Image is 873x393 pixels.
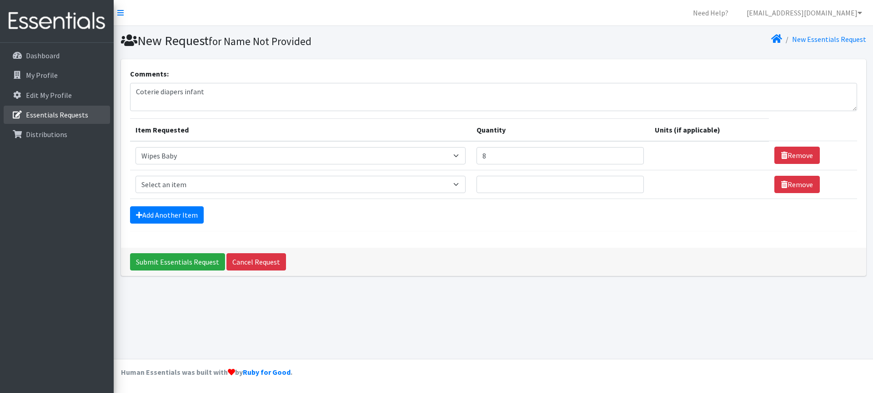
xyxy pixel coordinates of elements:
[686,4,736,22] a: Need Help?
[649,118,769,141] th: Units (if applicable)
[243,367,291,377] a: Ruby for Good
[4,86,110,104] a: Edit My Profile
[121,367,292,377] strong: Human Essentials was built with by .
[26,110,88,119] p: Essentials Requests
[739,4,869,22] a: [EMAIL_ADDRESS][DOMAIN_NAME]
[130,68,169,79] label: Comments:
[130,118,471,141] th: Item Requested
[26,51,60,60] p: Dashboard
[130,253,225,271] input: Submit Essentials Request
[26,71,58,80] p: My Profile
[209,35,311,48] small: for Name Not Provided
[26,130,67,139] p: Distributions
[4,6,110,36] img: HumanEssentials
[774,147,820,164] a: Remove
[4,46,110,65] a: Dashboard
[792,35,866,44] a: New Essentials Request
[471,118,649,141] th: Quantity
[26,91,72,100] p: Edit My Profile
[774,176,820,193] a: Remove
[4,66,110,84] a: My Profile
[4,106,110,124] a: Essentials Requests
[130,206,204,224] a: Add Another Item
[121,33,490,49] h1: New Request
[4,125,110,143] a: Distributions
[226,253,286,271] a: Cancel Request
